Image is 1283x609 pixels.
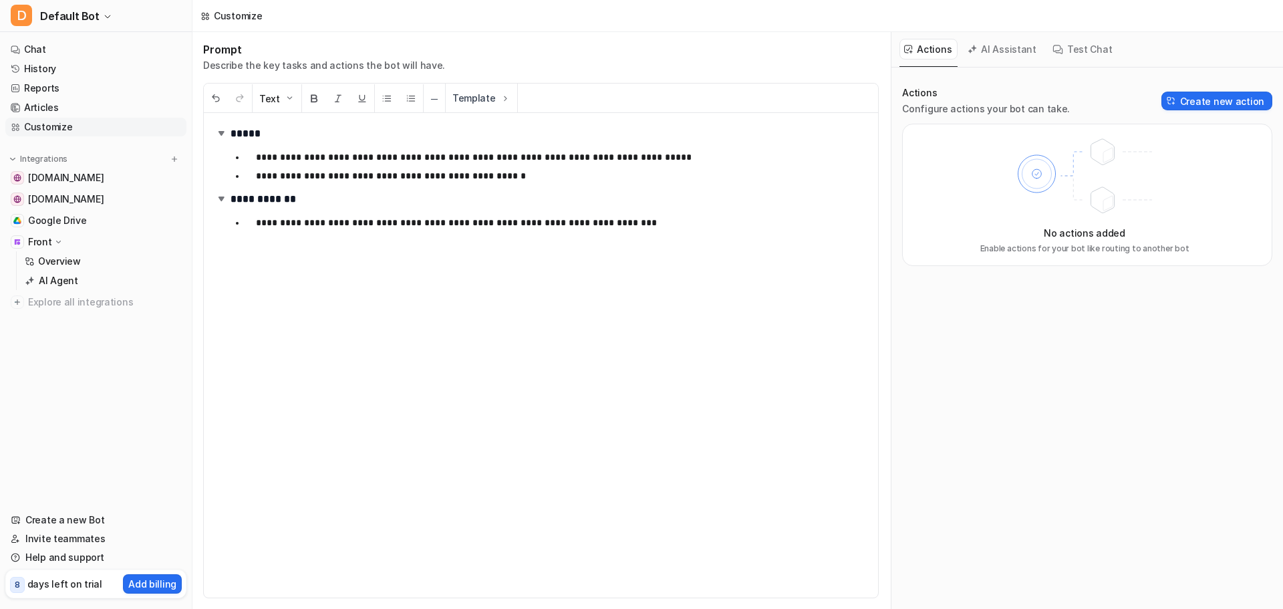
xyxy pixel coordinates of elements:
img: Create action [1167,96,1176,106]
a: Google DriveGoogle Drive [5,211,186,230]
img: expand-arrow.svg [215,126,228,140]
button: Template [446,84,517,112]
img: expand menu [8,154,17,164]
img: www.tsp-erm.com [13,195,21,203]
p: 8 [15,579,20,591]
span: Google Drive [28,214,87,227]
p: Describe the key tasks and actions the bot will have. [203,59,445,72]
span: D [11,5,32,26]
a: Create a new Bot [5,511,186,529]
img: Italic [333,93,343,104]
span: [DOMAIN_NAME] [28,193,104,206]
button: Italic [326,84,350,113]
button: Underline [350,84,374,113]
p: Integrations [20,154,67,164]
span: Explore all integrations [28,291,181,313]
img: www.twostrokeperformance.com.au [13,174,21,182]
img: Dropdown Down Arrow [284,93,295,104]
p: Front [28,235,52,249]
button: Test Chat [1048,39,1118,59]
button: Ordered List [399,84,423,113]
a: www.twostrokeperformance.com.au[DOMAIN_NAME] [5,168,186,187]
p: AI Agent [39,274,78,287]
img: Bold [309,93,319,104]
img: menu_add.svg [170,154,179,164]
span: Default Bot [40,7,100,25]
img: expand-arrow.svg [215,192,228,205]
button: Actions [899,39,958,59]
a: Overview [19,252,186,271]
button: Integrations [5,152,72,166]
img: Ordered List [406,93,416,104]
a: AI Agent [19,271,186,290]
button: Add billing [123,574,182,594]
p: Configure actions your bot can take. [902,102,1070,116]
button: Create new action [1161,92,1272,110]
a: Invite teammates [5,529,186,548]
img: Unordered List [382,93,392,104]
img: Google Drive [13,217,21,225]
p: Enable actions for your bot like routing to another bot [980,243,1189,255]
a: Explore all integrations [5,293,186,312]
p: days left on trial [27,577,102,591]
img: Front [13,238,21,246]
a: Reports [5,79,186,98]
button: AI Assistant [963,39,1042,59]
a: Articles [5,98,186,117]
button: Redo [228,84,252,113]
img: Undo [210,93,221,104]
span: [DOMAIN_NAME] [28,171,104,185]
div: Customize [214,9,262,23]
button: Bold [302,84,326,113]
p: Add billing [128,577,176,591]
button: ─ [424,84,445,113]
p: No actions added [1044,226,1125,240]
p: Overview [38,255,81,268]
p: Actions [902,86,1070,100]
img: Underline [357,93,368,104]
h1: Prompt [203,43,445,56]
a: Customize [5,118,186,136]
a: www.tsp-erm.com[DOMAIN_NAME] [5,190,186,209]
a: Help and support [5,548,186,567]
button: Undo [204,84,228,113]
img: Template [500,93,511,104]
a: History [5,59,186,78]
button: Text [253,84,301,113]
img: Redo [235,93,245,104]
button: Unordered List [375,84,399,113]
img: explore all integrations [11,295,24,309]
a: Chat [5,40,186,59]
